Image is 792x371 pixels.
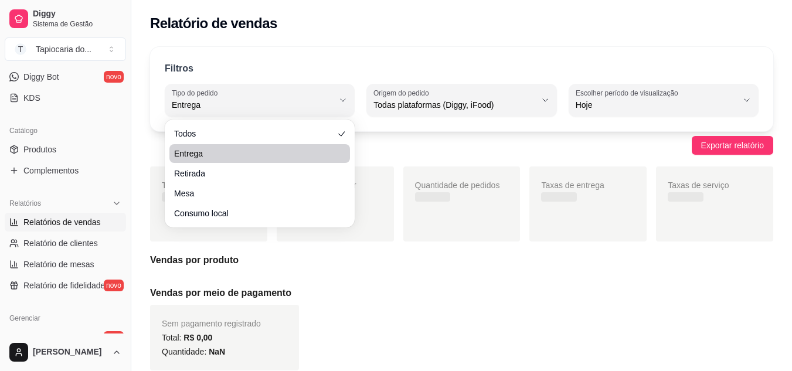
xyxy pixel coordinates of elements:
[5,121,126,140] div: Catálogo
[288,181,356,204] span: Média de valor por transação
[373,99,535,111] span: Todas plataformas (Diggy, iFood)
[174,188,334,199] span: Mesa
[541,181,604,190] span: Taxas de entrega
[23,71,59,83] span: Diggy Bot
[23,331,73,343] span: Entregadores
[576,99,737,111] span: Hoje
[150,253,773,267] h5: Vendas por produto
[9,199,41,208] span: Relatórios
[5,38,126,61] button: Select a team
[174,128,334,139] span: Todos
[33,347,107,358] span: [PERSON_NAME]
[162,319,261,328] span: Sem pagamento registrado
[23,144,56,155] span: Produtos
[174,148,334,159] span: Entrega
[209,347,225,356] span: NaN
[23,237,98,249] span: Relatório de clientes
[165,62,193,76] p: Filtros
[33,19,121,29] span: Sistema de Gestão
[162,347,225,356] span: Quantidade:
[36,43,91,55] div: Tapiocaria do ...
[701,139,764,152] span: Exportar relatório
[15,43,26,55] span: T
[150,286,773,300] h5: Vendas por meio de pagamento
[23,216,101,228] span: Relatórios de vendas
[668,181,729,190] span: Taxas de serviço
[5,309,126,328] div: Gerenciar
[23,258,94,270] span: Relatório de mesas
[23,92,40,104] span: KDS
[172,99,334,111] span: Entrega
[183,333,212,342] span: R$ 0,00
[174,207,334,219] span: Consumo local
[415,181,500,190] span: Quantidade de pedidos
[174,168,334,179] span: Retirada
[150,14,277,33] h2: Relatório de vendas
[172,88,222,98] label: Tipo do pedido
[373,88,433,98] label: Origem do pedido
[162,333,212,342] span: Total:
[576,88,682,98] label: Escolher período de visualização
[33,9,121,19] span: Diggy
[23,280,105,291] span: Relatório de fidelidade
[23,165,79,176] span: Complementos
[162,181,210,190] span: Total vendido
